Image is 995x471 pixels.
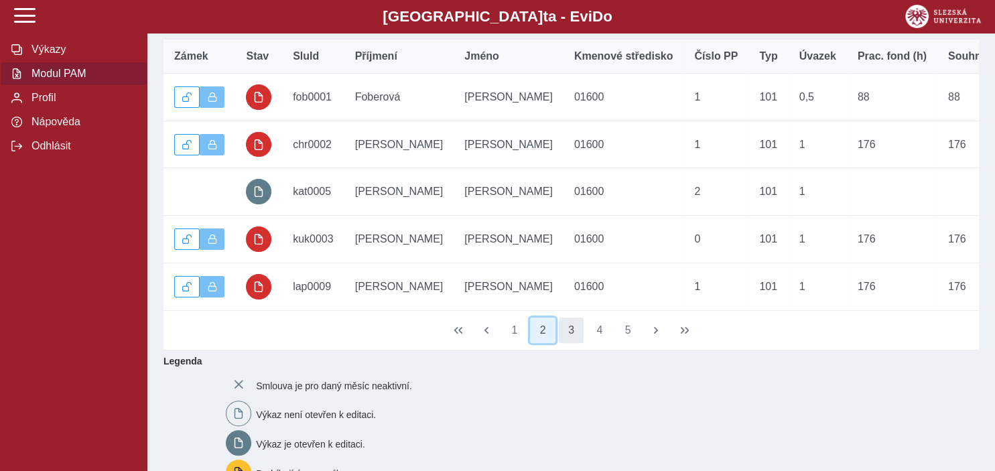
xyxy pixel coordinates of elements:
[683,263,748,310] td: 1
[246,274,271,299] button: uzamčeno
[563,168,684,216] td: 01600
[27,140,136,152] span: Odhlásit
[344,263,454,310] td: [PERSON_NAME]
[200,228,225,250] button: Výkaz uzamčen.
[530,318,555,343] button: 2
[789,121,847,168] td: 1
[293,50,319,62] span: SluId
[27,116,136,128] span: Nápověda
[789,216,847,263] td: 1
[847,263,937,310] td: 176
[282,168,344,216] td: kat0005
[574,50,673,62] span: Kmenové středisko
[587,318,612,343] button: 4
[615,318,641,343] button: 5
[748,74,788,121] td: 101
[858,50,927,62] span: Prac. fond (h)
[246,226,271,252] button: uzamčeno
[847,74,937,121] td: 88
[748,216,788,263] td: 101
[789,168,847,216] td: 1
[256,439,365,450] span: Výkaz je otevřen k editaci.
[27,44,136,56] span: Výkazy
[344,121,454,168] td: [PERSON_NAME]
[282,216,344,263] td: kuk0003
[344,216,454,263] td: [PERSON_NAME]
[200,134,225,155] button: Výkaz uzamčen.
[799,50,836,62] span: Úvazek
[282,74,344,121] td: fob0001
[256,409,376,420] span: Výkaz není otevřen k editaci.
[246,84,271,110] button: uzamčeno
[847,216,937,263] td: 176
[603,8,612,25] span: o
[464,50,499,62] span: Jméno
[246,132,271,157] button: uzamčeno
[454,74,563,121] td: [PERSON_NAME]
[454,168,563,216] td: [PERSON_NAME]
[789,263,847,310] td: 1
[158,350,974,372] b: Legenda
[748,263,788,310] td: 101
[344,74,454,121] td: Foberová
[40,8,955,25] b: [GEOGRAPHIC_DATA] a - Evi
[256,380,412,391] span: Smlouva je pro daný měsíc neaktivní.
[454,121,563,168] td: [PERSON_NAME]
[683,216,748,263] td: 0
[174,134,200,155] button: Odemknout výkaz.
[694,50,738,62] span: Číslo PP
[174,228,200,250] button: Odemknout výkaz.
[454,216,563,263] td: [PERSON_NAME]
[246,179,271,204] button: prázdný
[174,276,200,297] button: Odemknout výkaz.
[789,74,847,121] td: 0,5
[174,86,200,108] button: Odemknout výkaz.
[174,50,208,62] span: Zámek
[200,276,225,297] button: Výkaz uzamčen.
[543,8,547,25] span: t
[748,121,788,168] td: 101
[27,92,136,104] span: Profil
[355,50,397,62] span: Příjmení
[282,121,344,168] td: chr0002
[563,216,684,263] td: 01600
[683,74,748,121] td: 1
[759,50,777,62] span: Typ
[563,121,684,168] td: 01600
[592,8,603,25] span: D
[200,86,225,108] button: Výkaz uzamčen.
[563,263,684,310] td: 01600
[905,5,981,28] img: logo_web_su.png
[502,318,527,343] button: 1
[246,50,269,62] span: Stav
[847,121,937,168] td: 176
[748,168,788,216] td: 101
[683,168,748,216] td: 2
[344,168,454,216] td: [PERSON_NAME]
[563,74,684,121] td: 01600
[559,318,584,343] button: 3
[27,68,136,80] span: Modul PAM
[282,263,344,310] td: lap0009
[683,121,748,168] td: 1
[454,263,563,310] td: [PERSON_NAME]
